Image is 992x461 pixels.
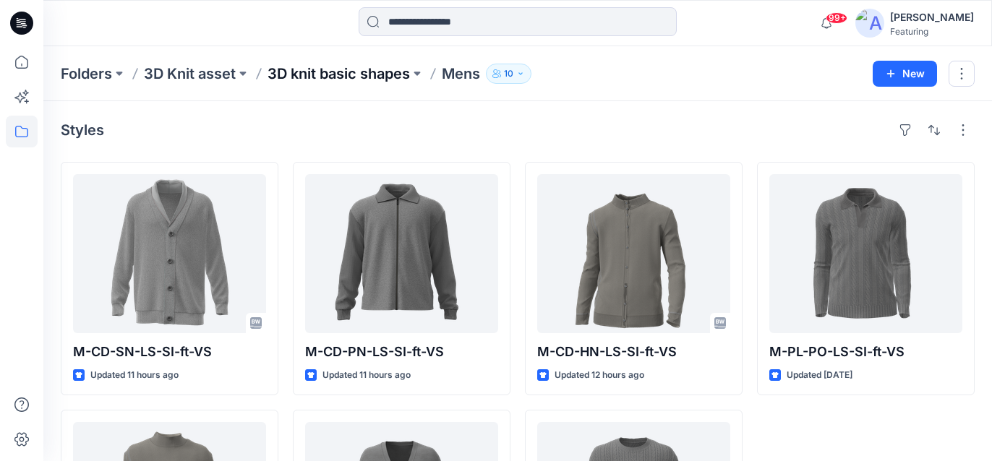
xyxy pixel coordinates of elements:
a: M-CD-PN-LS-SI-ft-VS [305,174,498,333]
p: Updated 11 hours ago [90,368,179,383]
p: 10 [504,66,513,82]
p: M-PL-PO-LS-SI-ft-VS [769,342,962,362]
a: 3D Knit asset [144,64,236,84]
p: M-CD-SN-LS-SI-ft-VS [73,342,266,362]
p: M-CD-PN-LS-SI-ft-VS [305,342,498,362]
a: Folders [61,64,112,84]
p: Updated [DATE] [787,368,852,383]
a: M-CD-SN-LS-SI-ft-VS [73,174,266,333]
p: Updated 12 hours ago [555,368,644,383]
p: M-CD-HN-LS-SI-ft-VS [537,342,730,362]
a: M-CD-HN-LS-SI-ft-VS [537,174,730,333]
div: [PERSON_NAME] [890,9,974,26]
p: Updated 11 hours ago [322,368,411,383]
span: 99+ [826,12,847,24]
a: 3D knit basic shapes [268,64,410,84]
a: M-PL-PO-LS-SI-ft-VS [769,174,962,333]
p: Mens [442,64,480,84]
button: New [873,61,937,87]
button: 10 [486,64,531,84]
div: Featuring [890,26,974,37]
img: avatar [855,9,884,38]
h4: Styles [61,121,104,139]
